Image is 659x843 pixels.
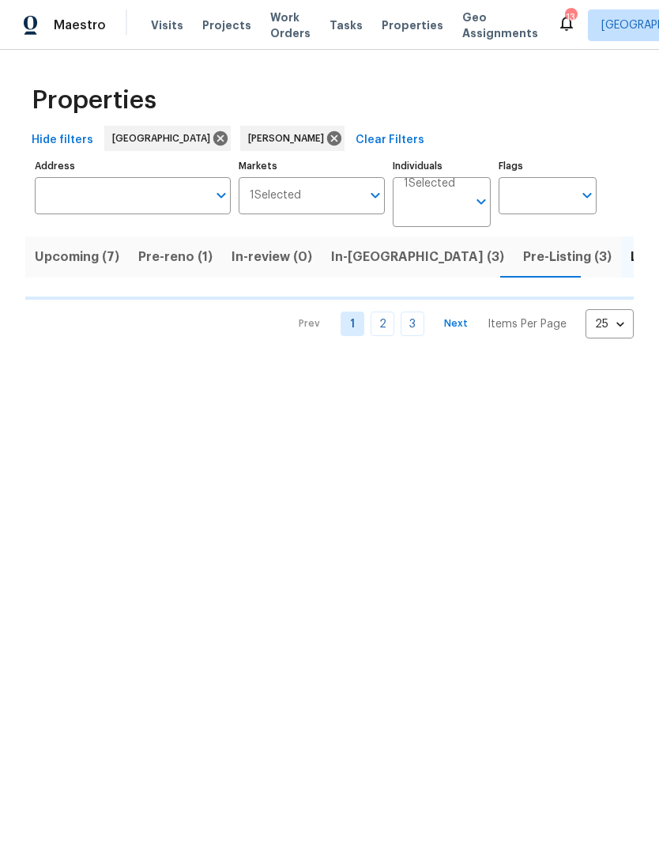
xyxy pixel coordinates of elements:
label: Address [35,161,231,171]
div: [GEOGRAPHIC_DATA] [104,126,231,151]
p: Items Per Page [488,316,567,332]
span: Maestro [54,17,106,33]
span: Work Orders [270,9,311,41]
button: Next [431,312,481,335]
a: Goto page 2 [371,312,394,336]
label: Flags [499,161,597,171]
button: Open [470,191,492,213]
div: [PERSON_NAME] [240,126,345,151]
span: In-[GEOGRAPHIC_DATA] (3) [331,246,504,268]
button: Open [210,184,232,206]
button: Open [364,184,386,206]
button: Hide filters [25,126,100,155]
div: 25 [586,304,634,345]
div: 13 [565,9,576,25]
label: Individuals [393,161,491,171]
span: In-review (0) [232,246,312,268]
span: Pre-Listing (3) [523,246,612,268]
span: Pre-reno (1) [138,246,213,268]
span: Clear Filters [356,130,424,150]
span: Upcoming (7) [35,246,119,268]
span: Properties [382,17,443,33]
span: [GEOGRAPHIC_DATA] [112,130,217,146]
a: Goto page 1 [341,312,364,336]
nav: Pagination Navigation [284,309,634,338]
span: Visits [151,17,183,33]
span: Projects [202,17,251,33]
span: Tasks [329,20,363,31]
span: Geo Assignments [462,9,538,41]
span: Hide filters [32,130,93,150]
span: [PERSON_NAME] [248,130,330,146]
span: 1 Selected [250,189,301,202]
button: Clear Filters [349,126,431,155]
a: Goto page 3 [401,312,424,336]
button: Open [576,184,598,206]
label: Markets [239,161,386,171]
span: 1 Selected [404,177,455,191]
span: Properties [32,93,156,108]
